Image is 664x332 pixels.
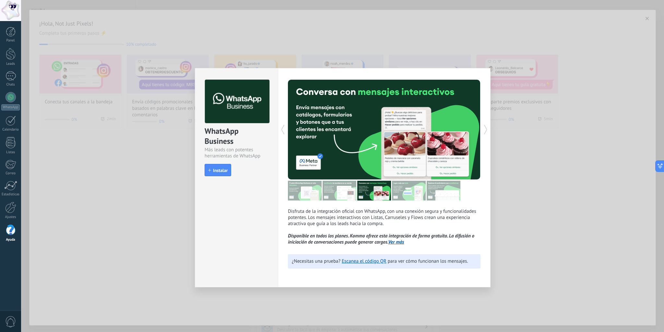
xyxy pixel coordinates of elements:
div: Estadísticas [1,192,20,197]
a: Escanea el código QR [342,258,386,264]
div: Más leads con potentes herramientas de WhatsApp [205,147,268,159]
img: logo_main.png [205,80,269,123]
div: Listas [1,150,20,155]
p: Disfruta de la integración oficial con WhatsApp, con una conexión segura y funcionalidades potent... [288,208,480,245]
div: WhatsApp Business [205,126,268,147]
div: Chats [1,83,20,87]
img: tour_image_62c9952fc9cf984da8d1d2aa2c453724.png [392,181,426,200]
img: tour_image_cc377002d0016b7ebaeb4dbe65cb2175.png [427,181,460,200]
span: Instalar [213,168,228,173]
button: Instalar [205,164,231,176]
img: tour_image_1009fe39f4f058b759f0df5a2b7f6f06.png [357,181,391,200]
span: ¿Necesitas una prueba? [292,258,340,264]
img: tour_image_cc27419dad425b0ae96c2716632553fa.png [323,181,356,200]
div: WhatsApp [1,104,20,110]
a: Ver más [388,239,404,245]
i: Disponible en todos los planes. Kommo ofrece esta integración de forma gratuita. La difusión o in... [288,233,474,245]
div: Leads [1,62,20,66]
div: Calendario [1,128,20,132]
span: para ver cómo funcionan los mensajes. [388,258,468,264]
div: Panel [1,39,20,43]
div: Correo [1,171,20,176]
div: Ajustes [1,215,20,219]
img: tour_image_7a4924cebc22ed9e3259523e50fe4fd6.png [288,181,322,200]
div: Ayuda [1,238,20,242]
